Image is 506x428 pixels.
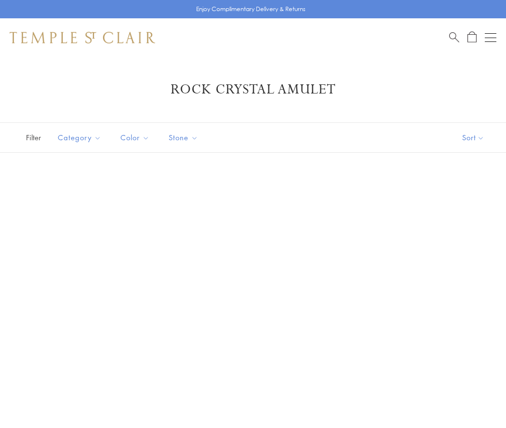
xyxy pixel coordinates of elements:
[161,127,205,148] button: Stone
[51,127,108,148] button: Category
[164,132,205,144] span: Stone
[449,31,459,43] a: Search
[116,132,157,144] span: Color
[196,4,306,14] p: Enjoy Complimentary Delivery & Returns
[113,127,157,148] button: Color
[53,132,108,144] span: Category
[24,81,482,98] h1: Rock Crystal Amulet
[467,31,477,43] a: Open Shopping Bag
[485,32,496,43] button: Open navigation
[10,32,155,43] img: Temple St. Clair
[440,123,506,152] button: Show sort by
